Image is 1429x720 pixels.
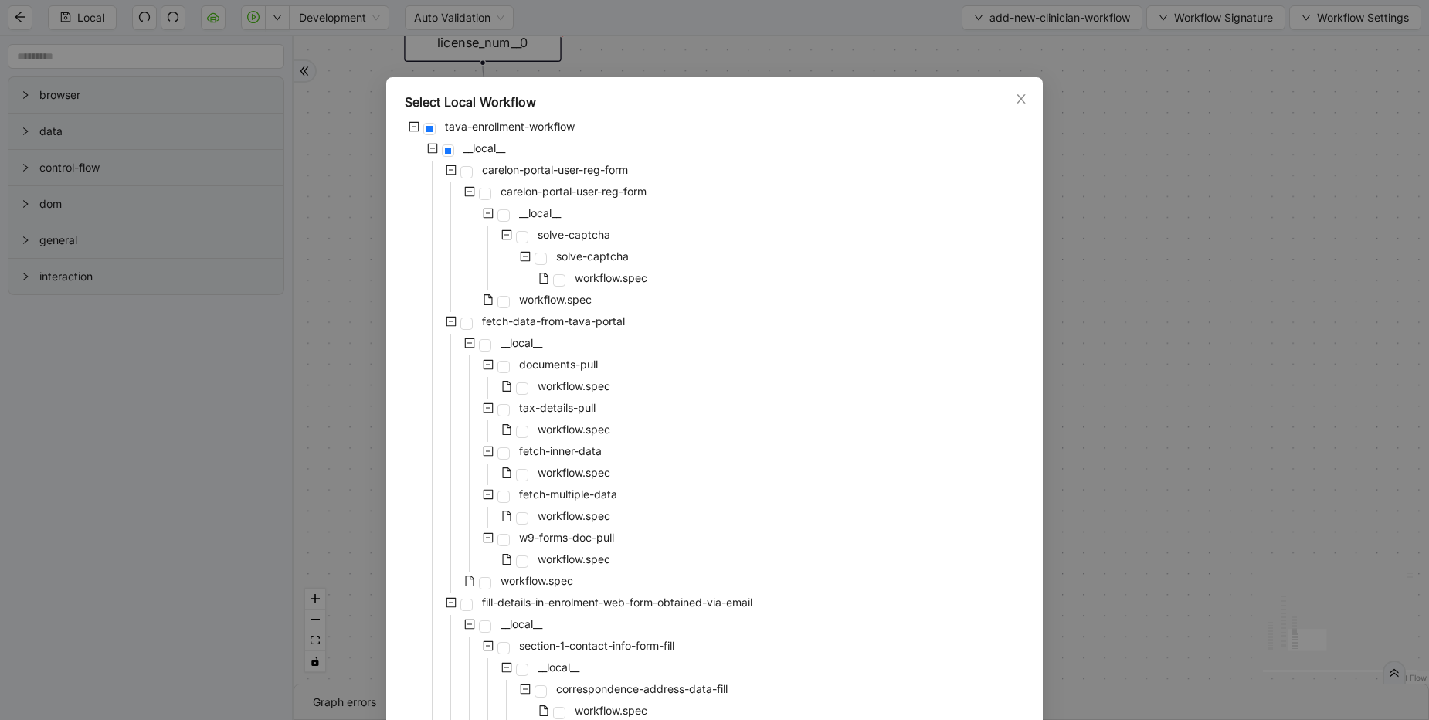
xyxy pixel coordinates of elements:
span: correspondence-address-data-fill [556,682,728,695]
span: fill-details-in-enrolment-web-form-obtained-via-email [482,596,752,609]
span: w9-forms-doc-pull [519,531,614,544]
span: workflow.spec [538,552,610,565]
span: __local__ [519,206,561,219]
span: minus-square [427,143,438,154]
span: workflow.spec [535,507,613,525]
span: workflow.spec [575,704,647,717]
span: file [501,424,512,435]
span: section-1-contact-info-form-fill [519,639,674,652]
span: file [501,511,512,521]
span: workflow.spec [535,464,613,482]
span: fetch-data-from-tava-portal [479,312,628,331]
span: minus-square [483,640,494,651]
span: __local__ [516,204,564,222]
span: file [464,576,475,586]
span: solve-captcha [556,250,629,263]
span: minus-square [483,359,494,370]
span: __local__ [501,336,542,349]
span: fetch-multiple-data [516,485,620,504]
span: file [501,554,512,565]
span: minus-square [464,186,475,197]
span: minus-square [464,619,475,630]
span: file [483,294,494,305]
span: workflow.spec [535,420,613,439]
span: fill-details-in-enrolment-web-form-obtained-via-email [479,593,755,612]
span: minus-square [446,316,457,327]
span: minus-square [501,662,512,673]
span: tax-details-pull [519,401,596,414]
span: file [501,381,512,392]
button: Close [1013,90,1030,107]
span: solve-captcha [535,226,613,244]
span: carelon-portal-user-reg-form [501,185,647,198]
span: workflow.spec [497,572,576,590]
span: minus-square [520,251,531,262]
span: fetch-inner-data [519,444,602,457]
span: workflow.spec [501,574,573,587]
span: __local__ [538,661,579,674]
span: tava-enrollment-workflow [445,120,575,133]
span: carelon-portal-user-reg-form [482,163,628,176]
span: workflow.spec [538,466,610,479]
span: solve-captcha [538,228,610,241]
span: close [1015,93,1027,105]
span: workflow.spec [538,379,610,392]
span: minus-square [464,338,475,348]
span: solve-captcha [553,247,632,266]
span: workflow.spec [572,701,650,720]
span: file [538,273,549,284]
span: tava-enrollment-workflow [442,117,578,136]
span: __local__ [535,658,582,677]
span: section-1-contact-info-form-fill [516,637,677,655]
span: minus-square [483,489,494,500]
span: workflow.spec [516,290,595,309]
span: minus-square [409,121,419,132]
span: fetch-inner-data [516,442,605,460]
span: fetch-data-from-tava-portal [482,314,625,328]
span: workflow.spec [519,293,592,306]
span: carelon-portal-user-reg-form [497,182,650,201]
span: workflow.spec [535,377,613,396]
span: minus-square [501,229,512,240]
span: __local__ [497,615,545,633]
span: __local__ [497,334,545,352]
span: __local__ [463,141,505,155]
span: w9-forms-doc-pull [516,528,617,547]
span: workflow.spec [538,423,610,436]
span: minus-square [483,532,494,543]
span: minus-square [520,684,531,695]
span: documents-pull [519,358,598,371]
span: minus-square [446,597,457,608]
span: __local__ [501,617,542,630]
span: minus-square [446,165,457,175]
span: carelon-portal-user-reg-form [479,161,631,179]
span: documents-pull [516,355,601,374]
span: workflow.spec [535,550,613,569]
span: workflow.spec [538,509,610,522]
span: file [501,467,512,478]
span: tax-details-pull [516,399,599,417]
span: fetch-multiple-data [519,487,617,501]
span: workflow.spec [575,271,647,284]
span: file [538,705,549,716]
span: minus-square [483,208,494,219]
span: workflow.spec [572,269,650,287]
span: minus-square [483,402,494,413]
span: correspondence-address-data-fill [553,680,731,698]
span: minus-square [483,446,494,457]
span: __local__ [460,139,508,158]
div: Select Local Workflow [405,93,1024,111]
